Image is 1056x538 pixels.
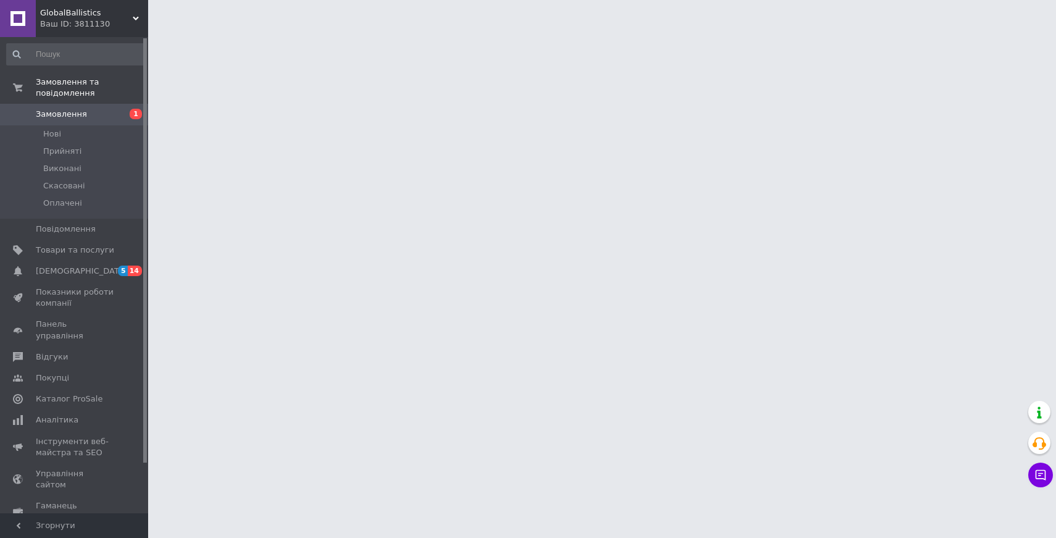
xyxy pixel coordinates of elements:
[43,180,85,191] span: Скасовані
[36,372,69,384] span: Покупці
[130,109,142,119] span: 1
[43,163,81,174] span: Виконані
[1028,463,1053,487] button: Чат з покупцем
[36,468,114,490] span: Управління сайтом
[36,77,148,99] span: Замовлення та повідомлення
[128,266,142,276] span: 14
[36,393,102,405] span: Каталог ProSale
[118,266,128,276] span: 5
[40,7,133,19] span: GlobalBallistics
[36,500,114,523] span: Гаманець компанії
[36,319,114,341] span: Панель управління
[43,128,61,140] span: Нові
[36,224,96,235] span: Повідомлення
[43,198,82,209] span: Оплачені
[36,436,114,458] span: Інструменти веб-майстра та SEO
[36,245,114,256] span: Товари та послуги
[36,287,114,309] span: Показники роботи компанії
[40,19,148,30] div: Ваш ID: 3811130
[43,146,81,157] span: Прийняті
[36,351,68,363] span: Відгуки
[6,43,146,65] input: Пошук
[36,414,78,426] span: Аналітика
[36,109,87,120] span: Замовлення
[36,266,127,277] span: [DEMOGRAPHIC_DATA]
